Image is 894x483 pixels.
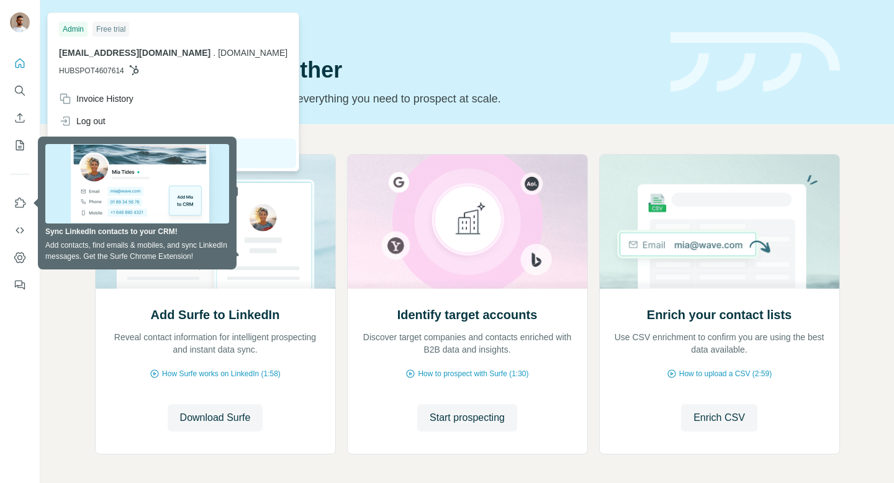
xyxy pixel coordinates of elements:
[151,306,280,323] h2: Add Surfe to LinkedIn
[59,22,88,37] div: Admin
[168,404,263,431] button: Download Surfe
[10,79,30,102] button: Search
[679,368,772,379] span: How to upload a CSV (2:59)
[50,138,296,168] button: Upgrade
[347,155,588,289] img: Identify target accounts
[95,90,656,107] p: Pick your starting point and we’ll provide everything you need to prospect at scale.
[59,48,210,58] span: [EMAIL_ADDRESS][DOMAIN_NAME]
[180,410,251,425] span: Download Surfe
[95,58,656,83] h1: Let’s prospect together
[360,331,575,356] p: Discover target companies and contacts enriched with B2B data and insights.
[670,32,840,93] img: banner
[693,410,745,425] span: Enrich CSV
[218,48,287,58] span: [DOMAIN_NAME]
[162,368,281,379] span: How Surfe works on LinkedIn (1:58)
[417,404,517,431] button: Start prospecting
[10,134,30,156] button: My lists
[95,23,656,35] div: Quick start
[612,331,827,356] p: Use CSV enrichment to confirm you are using the best data available.
[10,219,30,241] button: Use Surfe API
[10,246,30,269] button: Dashboard
[10,12,30,32] img: Avatar
[418,368,528,379] span: How to prospect with Surfe (1:30)
[10,192,30,214] button: Use Surfe on LinkedIn
[681,404,757,431] button: Enrich CSV
[95,155,336,289] img: Add Surfe to LinkedIn
[59,115,106,127] div: Log out
[59,65,124,76] span: HUBSPOT4607614
[10,274,30,296] button: Feedback
[430,410,505,425] span: Start prospecting
[213,48,215,58] span: .
[599,155,840,289] img: Enrich your contact lists
[647,306,792,323] h2: Enrich your contact lists
[397,306,538,323] h2: Identify target accounts
[93,22,129,37] div: Free trial
[108,331,323,356] p: Reveal contact information for intelligent prospecting and instant data sync.
[10,107,30,129] button: Enrich CSV
[10,52,30,74] button: Quick start
[59,93,133,105] div: Invoice History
